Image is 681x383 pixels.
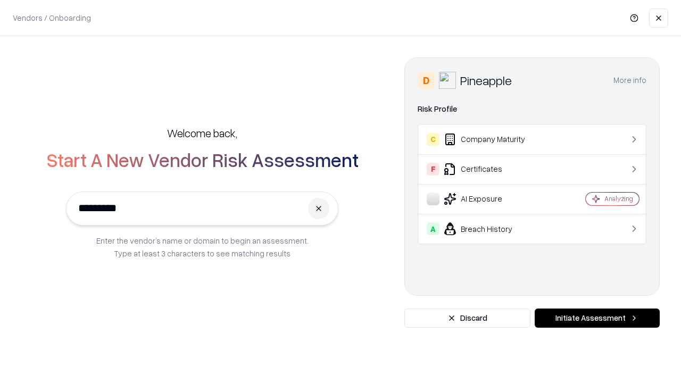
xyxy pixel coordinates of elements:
[46,149,359,170] h2: Start A New Vendor Risk Assessment
[460,72,512,89] div: Pineapple
[427,163,554,176] div: Certificates
[427,222,554,235] div: Breach History
[427,133,554,146] div: Company Maturity
[427,133,439,146] div: C
[418,72,435,89] div: D
[418,103,646,115] div: Risk Profile
[613,71,646,90] button: More info
[13,12,91,23] p: Vendors / Onboarding
[604,194,633,203] div: Analyzing
[404,309,530,328] button: Discard
[439,72,456,89] img: Pineapple
[535,309,660,328] button: Initiate Assessment
[427,163,439,176] div: F
[167,126,237,140] h5: Welcome back,
[96,234,309,260] p: Enter the vendor’s name or domain to begin an assessment. Type at least 3 characters to see match...
[427,193,554,205] div: AI Exposure
[427,222,439,235] div: A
